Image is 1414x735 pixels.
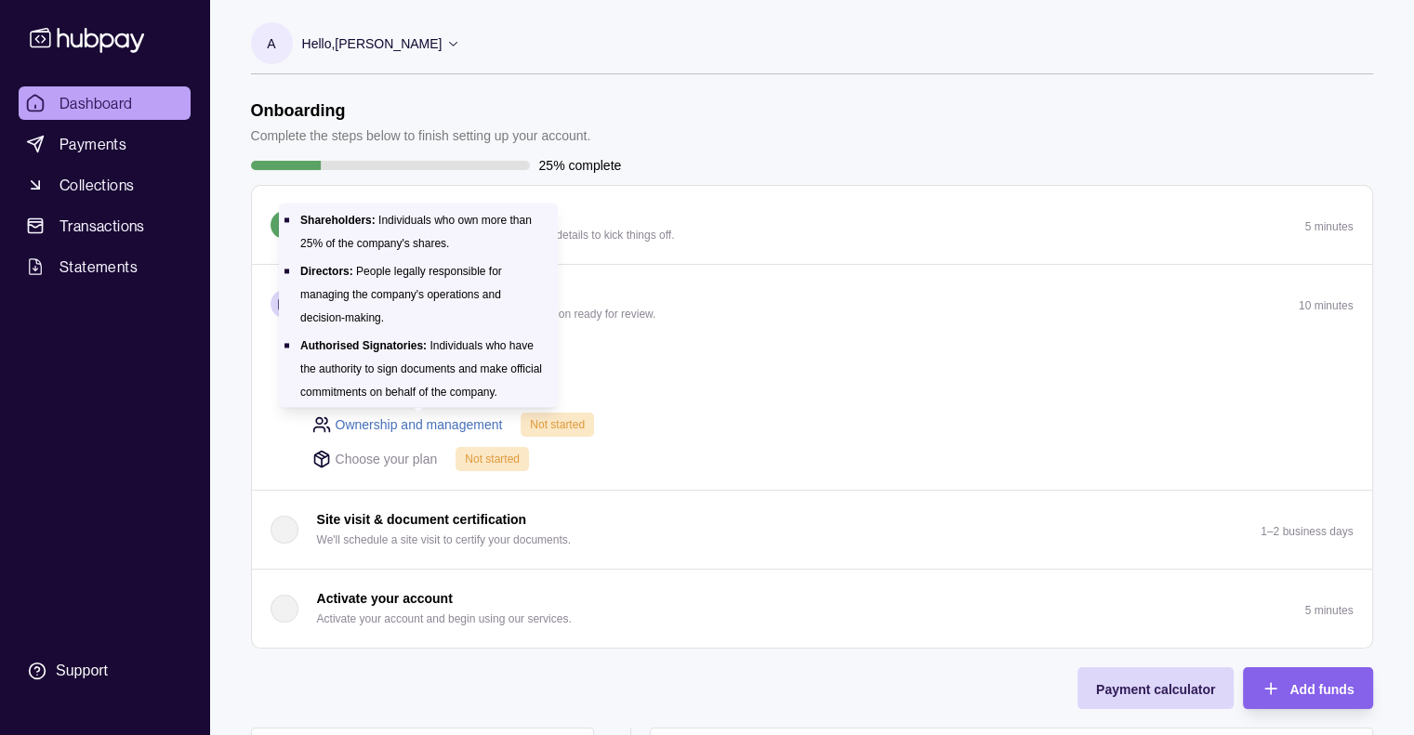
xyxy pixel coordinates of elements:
[252,265,1372,343] button: Submit application Complete the following tasks to get your application ready for review.10 minutes
[19,86,191,120] a: Dashboard
[59,215,145,237] span: Transactions
[19,250,191,283] a: Statements
[300,265,353,278] p: Directors:
[336,449,438,469] p: Choose your plan
[19,168,191,202] a: Collections
[1096,682,1215,697] span: Payment calculator
[19,127,191,161] a: Payments
[252,186,1372,264] button: Register your account Let's start with the basics. Confirm your account details to kick things of...
[252,491,1372,569] button: Site visit & document certification We'll schedule a site visit to certify your documents.1–2 bus...
[530,418,585,431] span: Not started
[300,214,532,250] p: Individuals who own more than 25% of the company's shares.
[300,265,502,324] p: People legally responsible for managing the company's operations and decision-making.
[465,453,520,466] span: Not started
[59,92,133,114] span: Dashboard
[300,339,542,399] p: Individuals who have the authority to sign documents and make official commitments on behalf of t...
[317,509,527,530] p: Site visit & document certification
[1304,220,1353,233] p: 5 minutes
[1299,299,1354,312] p: 10 minutes
[1077,667,1234,709] button: Payment calculator
[317,530,572,550] p: We'll schedule a site visit to certify your documents.
[300,339,427,352] p: Authorised Signatories:
[1243,667,1372,709] button: Add funds
[252,343,1372,490] div: Submit application Complete the following tasks to get your application ready for review.10 minutes
[300,214,376,227] p: Shareholders:
[59,256,138,278] span: Statements
[1261,525,1353,538] p: 1–2 business days
[59,133,126,155] span: Payments
[252,570,1372,648] button: Activate your account Activate your account and begin using our services.5 minutes
[539,155,622,176] p: 25% complete
[59,174,134,196] span: Collections
[317,588,453,609] p: Activate your account
[56,661,108,681] div: Support
[317,609,572,629] p: Activate your account and begin using our services.
[19,651,191,690] a: Support
[251,100,591,121] h1: Onboarding
[302,33,443,54] p: Hello, [PERSON_NAME]
[267,33,275,54] p: A
[1304,604,1353,617] p: 5 minutes
[19,209,191,243] a: Transactions
[336,414,503,435] a: Ownership and management
[1289,682,1354,697] span: Add funds
[251,125,591,146] p: Complete the steps below to finish setting up your account.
